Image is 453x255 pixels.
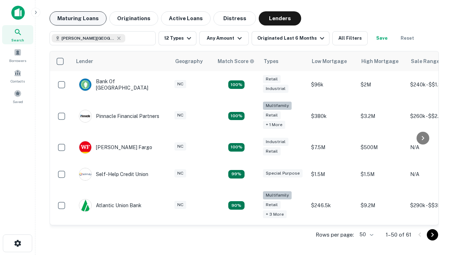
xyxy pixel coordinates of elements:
[308,51,357,71] th: Low Mortgage
[259,51,308,71] th: Types
[263,121,285,129] div: + 1 more
[263,102,292,110] div: Multifamily
[371,31,393,45] button: Save your search to get updates of matches that match your search criteria.
[72,51,171,71] th: Lender
[263,85,288,93] div: Industrial
[171,51,213,71] th: Geography
[263,210,287,219] div: + 3 more
[357,51,407,71] th: High Mortgage
[2,66,33,85] a: Contacts
[308,98,357,134] td: $380k
[79,141,91,153] img: picture
[264,57,279,66] div: Types
[79,78,164,91] div: Bank Of [GEOGRAPHIC_DATA]
[109,11,158,25] button: Originations
[79,168,148,181] div: Self-help Credit Union
[308,134,357,161] td: $7.5M
[50,11,107,25] button: Maturing Loans
[257,34,326,42] div: Originated Last 6 Months
[79,110,91,122] img: picture
[332,31,368,45] button: All Filters
[161,11,211,25] button: Active Loans
[386,231,411,239] p: 1–50 of 61
[62,35,115,41] span: [PERSON_NAME][GEOGRAPHIC_DATA], [GEOGRAPHIC_DATA]
[218,57,254,65] div: Capitalize uses an advanced AI algorithm to match your search with the best lender. The match sco...
[79,79,91,91] img: picture
[11,37,24,43] span: Search
[357,188,407,223] td: $9.2M
[361,57,398,66] div: High Mortgage
[228,201,245,210] div: Matching Properties: 10, hasApolloMatch: undefined
[252,31,329,45] button: Originated Last 6 Months
[357,134,407,161] td: $500M
[228,80,245,89] div: Matching Properties: 15, hasApolloMatch: undefined
[263,111,281,119] div: Retail
[174,111,186,119] div: NC
[9,58,26,63] span: Borrowers
[357,71,407,98] td: $2M
[263,191,292,199] div: Multifamily
[174,169,186,177] div: NC
[308,188,357,223] td: $246.5k
[11,78,25,84] span: Contacts
[159,31,196,45] button: 12 Types
[357,229,374,240] div: 50
[357,98,407,134] td: $3.2M
[263,169,303,177] div: Special Purpose
[213,51,259,71] th: Capitalize uses an advanced AI algorithm to match your search with the best lender. The match sco...
[79,110,159,123] div: Pinnacle Financial Partners
[2,25,33,44] a: Search
[228,112,245,120] div: Matching Properties: 20, hasApolloMatch: undefined
[418,176,453,210] iframe: Chat Widget
[79,199,91,211] img: picture
[11,6,25,20] img: capitalize-icon.png
[79,199,142,212] div: Atlantic Union Bank
[263,75,281,83] div: Retail
[263,138,288,146] div: Industrial
[316,231,354,239] p: Rows per page:
[79,141,152,154] div: [PERSON_NAME] Fargo
[174,142,186,151] div: NC
[228,170,245,178] div: Matching Properties: 11, hasApolloMatch: undefined
[218,57,253,65] h6: Match Score
[2,46,33,65] a: Borrowers
[427,229,438,240] button: Go to next page
[263,201,281,209] div: Retail
[312,57,347,66] div: Low Mortgage
[357,161,407,188] td: $1.5M
[79,168,91,180] img: picture
[2,87,33,106] a: Saved
[228,143,245,152] div: Matching Properties: 14, hasApolloMatch: undefined
[174,80,186,88] div: NC
[199,31,249,45] button: Any Amount
[13,99,23,104] span: Saved
[396,31,419,45] button: Reset
[76,57,93,66] div: Lender
[259,11,301,25] button: Lenders
[308,71,357,98] td: $96k
[308,161,357,188] td: $1.5M
[263,147,281,155] div: Retail
[175,57,203,66] div: Geography
[213,11,256,25] button: Distress
[174,201,186,209] div: NC
[411,57,440,66] div: Sale Range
